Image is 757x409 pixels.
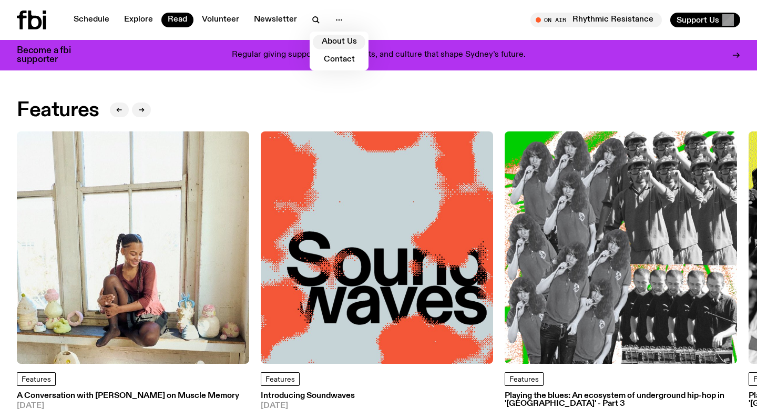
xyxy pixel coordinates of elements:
a: Read [161,13,193,27]
span: Features [265,376,295,383]
button: Support Us [670,13,740,27]
a: Features [505,372,544,386]
h2: Features [17,101,99,120]
h3: Playing the blues: An ecosystem of underground hip-hop in '[GEOGRAPHIC_DATA]' - Part 3 [505,392,737,408]
a: Features [17,372,56,386]
h3: Introducing Soundwaves [261,392,457,400]
p: Regular giving supports voices, artists, and culture that shape Sydney’s future. [232,50,526,60]
a: Volunteer [196,13,245,27]
span: Features [509,376,539,383]
a: Features [261,372,300,386]
h3: A Conversation with [PERSON_NAME] on Muscle Memory [17,392,249,400]
span: Features [22,376,51,383]
img: The text Sound waves, with one word stacked upon another, in black text on a bluish-gray backgrou... [261,131,493,364]
a: Schedule [67,13,116,27]
span: Support Us [677,15,719,25]
h3: Become a fbi supporter [17,46,84,64]
a: About Us [313,35,365,49]
a: Explore [118,13,159,27]
a: Newsletter [248,13,303,27]
a: Contact [313,53,365,67]
button: On AirRhythmic Resistance [530,13,662,27]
